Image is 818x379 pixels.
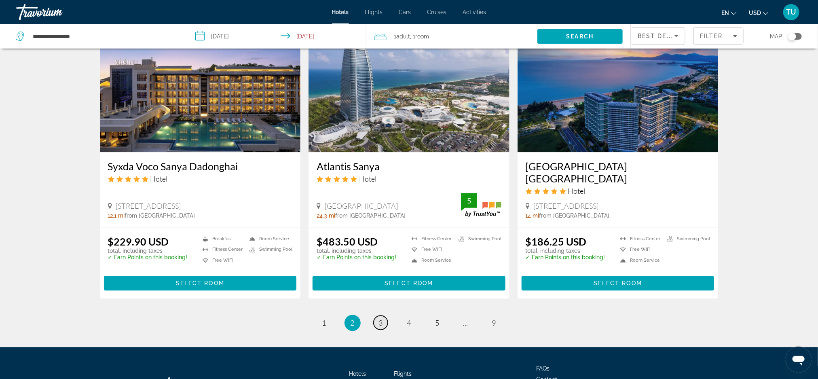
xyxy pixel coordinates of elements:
a: Select Room [104,277,297,286]
a: Select Room [313,277,505,286]
img: TrustYou guest rating badge [461,193,501,217]
ins: $229.90 USD [108,235,169,248]
button: Select check in and out date [187,24,366,49]
span: Hotels [349,371,366,377]
li: Fitness Center [408,235,454,242]
iframe: Button to launch messaging window [786,347,812,373]
span: from [GEOGRAPHIC_DATA] [539,212,610,219]
a: Hotels [332,9,349,15]
button: Select Room [522,276,714,290]
span: [STREET_ADDRESS] [534,201,599,210]
span: 3 [379,318,383,327]
img: Syxda Voco Sanya Dadonghai [100,23,301,152]
a: Syxda Voco Sanya Dadonghai [108,160,293,172]
span: en [721,10,729,16]
button: Toggle map [782,33,802,40]
button: Select Room [104,276,297,290]
span: , 1 [410,31,429,42]
span: 14 mi [526,212,539,219]
span: Filter [700,33,723,39]
li: Room Service [245,235,292,242]
input: Search hotel destination [32,30,175,42]
span: Hotel [150,174,168,183]
span: Select Room [176,280,224,286]
li: Free WiFi [199,257,245,264]
span: ... [463,318,468,327]
p: ✓ Earn Points on this booking! [108,254,188,260]
span: Select Room [594,280,642,286]
span: 2 [351,318,355,327]
span: 1 [394,31,410,42]
a: Travorium [16,2,97,23]
button: Search [537,29,623,44]
span: from [GEOGRAPHIC_DATA] [125,212,195,219]
span: Search [566,33,594,40]
a: Cars [399,9,411,15]
span: Hotel [359,174,376,183]
a: Atlantis Sanya [317,160,501,172]
span: from [GEOGRAPHIC_DATA] [335,212,406,219]
ins: $186.25 USD [526,235,587,248]
span: Hotel [568,186,585,195]
span: Select Room [385,280,433,286]
li: Free WiFi [408,246,454,253]
p: ✓ Earn Points on this booking! [526,254,605,260]
div: 5 star Hotel [108,174,293,183]
span: USD [749,10,761,16]
li: Swimming Pool [245,246,292,253]
p: ✓ Earn Points on this booking! [317,254,396,260]
span: 4 [407,318,411,327]
nav: Pagination [100,315,719,331]
img: Atlantis Sanya [309,23,509,152]
li: Swimming Pool [663,235,710,242]
span: TU [786,8,797,16]
li: Fitness Center [199,246,245,253]
span: Best Deals [638,33,680,39]
span: 24.3 mi [317,212,335,219]
a: Flights [394,371,412,377]
button: Change currency [749,7,769,19]
span: Map [770,31,782,42]
img: Crowne Plaza Sanya Yazhou Bay [518,23,719,152]
li: Breakfast [199,235,245,242]
a: [GEOGRAPHIC_DATA] [GEOGRAPHIC_DATA] [526,160,710,184]
button: Travelers: 1 adult, 0 children [366,24,537,49]
p: total, including taxes [317,248,396,254]
mat-select: Sort by [638,31,678,41]
div: 5 star Hotel [526,186,710,195]
a: Flights [365,9,383,15]
span: 1 [322,318,326,327]
span: Adult [396,33,410,40]
li: Room Service [408,257,454,264]
button: Select Room [313,276,505,290]
button: Filters [693,28,744,44]
p: total, including taxes [108,248,188,254]
span: Room [415,33,429,40]
a: Cruises [427,9,447,15]
a: Activities [463,9,486,15]
a: Select Room [522,277,714,286]
span: 9 [492,318,496,327]
button: Change language [721,7,737,19]
li: Free WiFi [616,246,663,253]
ins: $483.50 USD [317,235,378,248]
button: User Menu [781,4,802,21]
li: Swimming Pool [454,235,501,242]
span: [STREET_ADDRESS] [116,201,181,210]
span: 12.1 mi [108,212,125,219]
a: FAQs [537,365,550,372]
li: Fitness Center [616,235,663,242]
